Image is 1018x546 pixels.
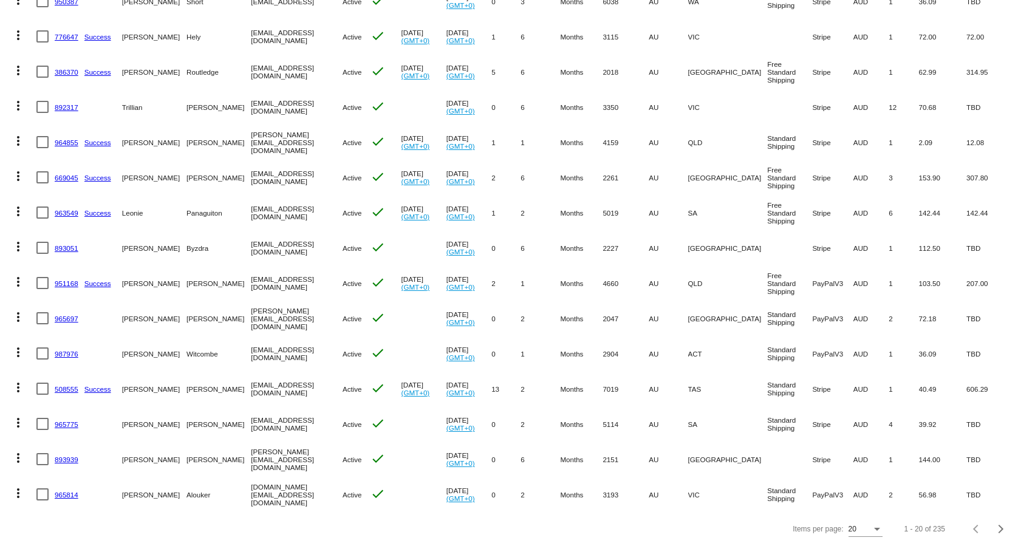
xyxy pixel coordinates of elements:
mat-cell: AUD [853,301,889,336]
mat-cell: 142.44 [966,195,1012,230]
mat-cell: [EMAIL_ADDRESS][DOMAIN_NAME] [251,336,343,371]
mat-cell: Free Standard Shipping [767,54,812,89]
mat-cell: 0 [491,406,521,442]
mat-cell: [PERSON_NAME] [122,230,186,265]
mat-cell: Free Standard Shipping [767,265,812,301]
mat-cell: AUD [853,336,889,371]
a: (GMT+0) [446,142,475,150]
mat-cell: 207.00 [966,265,1012,301]
mat-cell: SA [688,195,768,230]
mat-cell: 1 [889,19,918,54]
mat-cell: [PERSON_NAME] [186,89,251,125]
mat-cell: ACT [688,336,768,371]
mat-cell: AUD [853,54,889,89]
a: Success [84,174,111,182]
mat-cell: 6 [521,442,560,477]
mat-cell: [EMAIL_ADDRESS][DOMAIN_NAME] [251,89,343,125]
a: 508555 [55,385,78,393]
mat-cell: 0 [491,230,521,265]
a: (GMT+0) [446,459,475,467]
mat-cell: [DATE] [446,477,491,512]
a: 965775 [55,420,78,428]
a: (GMT+0) [446,107,475,115]
mat-cell: 7019 [603,371,649,406]
mat-cell: [PERSON_NAME] [122,406,186,442]
mat-icon: more_vert [11,275,26,289]
a: (GMT+0) [446,36,475,44]
mat-cell: [DATE] [446,336,491,371]
a: 987976 [55,350,78,358]
mat-icon: more_vert [11,451,26,465]
mat-cell: Months [560,371,603,406]
mat-cell: AU [649,54,688,89]
a: 669045 [55,174,78,182]
mat-cell: PayPalV3 [812,336,853,371]
mat-cell: AU [649,265,688,301]
mat-cell: 1 [889,265,918,301]
mat-cell: 314.95 [966,54,1012,89]
mat-cell: [PERSON_NAME][EMAIL_ADDRESS][DOMAIN_NAME] [251,442,343,477]
mat-cell: AUD [853,230,889,265]
mat-cell: AUD [853,195,889,230]
mat-icon: more_vert [11,380,26,395]
a: (GMT+0) [446,389,475,397]
mat-icon: more_vert [11,63,26,78]
mat-cell: [PERSON_NAME] [186,406,251,442]
mat-cell: 1 [491,195,521,230]
mat-cell: AUD [853,371,889,406]
mat-cell: [PERSON_NAME] [122,54,186,89]
a: 892317 [55,103,78,111]
mat-cell: Months [560,160,603,195]
mat-cell: [PERSON_NAME] [186,160,251,195]
mat-cell: 5019 [603,195,649,230]
mat-cell: 2261 [603,160,649,195]
mat-cell: QLD [688,265,768,301]
mat-cell: 1 [889,54,918,89]
mat-cell: 2 [889,477,918,512]
mat-cell: 153.90 [919,160,967,195]
mat-icon: more_vert [11,415,26,430]
mat-cell: [EMAIL_ADDRESS][DOMAIN_NAME] [251,195,343,230]
mat-cell: 5 [491,54,521,89]
mat-cell: [GEOGRAPHIC_DATA] [688,301,768,336]
mat-cell: [PERSON_NAME] [186,442,251,477]
mat-cell: [DATE] [401,265,446,301]
mat-cell: [PERSON_NAME] [122,477,186,512]
mat-cell: [PERSON_NAME] [186,301,251,336]
mat-cell: AUD [853,19,889,54]
mat-cell: 2018 [603,54,649,89]
a: (GMT+0) [401,36,430,44]
mat-cell: Standard Shipping [767,477,812,512]
a: Success [84,68,111,76]
mat-cell: Stripe [812,54,853,89]
mat-cell: Stripe [812,160,853,195]
mat-cell: 1 [889,125,918,160]
a: (GMT+0) [401,142,430,150]
mat-cell: 1 [889,442,918,477]
mat-cell: [DATE] [401,19,446,54]
mat-cell: 103.50 [919,265,967,301]
a: 893051 [55,244,78,252]
mat-cell: Hely [186,19,251,54]
mat-cell: 6 [521,54,560,89]
mat-cell: [PERSON_NAME][EMAIL_ADDRESS][DOMAIN_NAME] [251,301,343,336]
mat-cell: 40.49 [919,371,967,406]
a: Success [84,209,111,217]
mat-cell: [EMAIL_ADDRESS][DOMAIN_NAME] [251,230,343,265]
mat-cell: Free Standard Shipping [767,160,812,195]
mat-icon: more_vert [11,169,26,183]
mat-cell: Trillian [122,89,186,125]
mat-cell: TBD [966,230,1012,265]
a: (GMT+0) [401,389,430,397]
a: 386370 [55,68,78,76]
mat-cell: AU [649,195,688,230]
mat-cell: Standard Shipping [767,125,812,160]
mat-cell: Stripe [812,371,853,406]
mat-cell: 2 [491,160,521,195]
a: 893939 [55,456,78,463]
mat-cell: 2.09 [919,125,967,160]
mat-cell: 2 [521,477,560,512]
mat-cell: 2904 [603,336,649,371]
mat-cell: 36.09 [919,336,967,371]
a: (GMT+0) [446,353,475,361]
